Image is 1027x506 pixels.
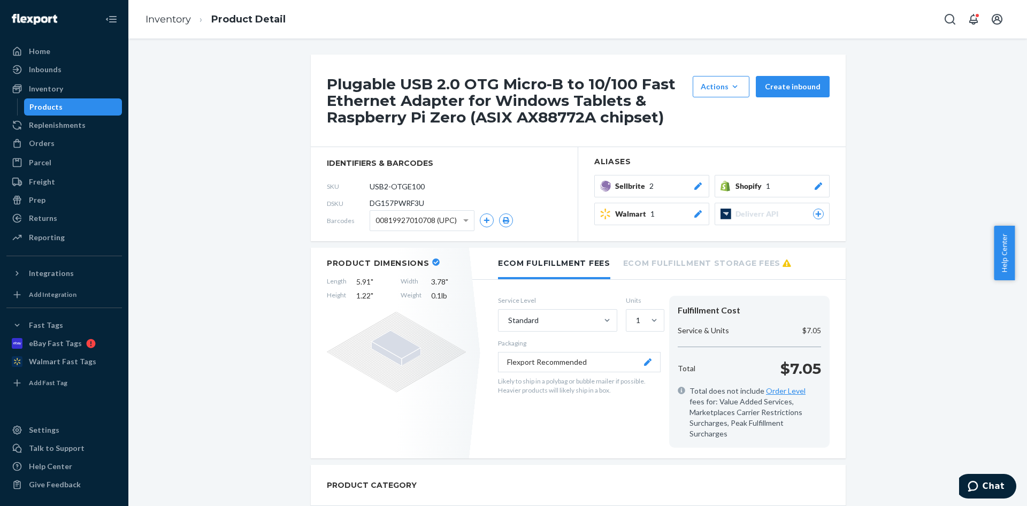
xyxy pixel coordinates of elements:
[6,173,122,190] a: Freight
[29,177,55,187] div: Freight
[29,102,63,112] div: Products
[6,476,122,493] button: Give Feedback
[29,195,45,205] div: Prep
[6,191,122,209] a: Prep
[6,117,122,134] a: Replenishments
[371,277,373,286] span: "
[431,277,466,287] span: 3.78
[701,81,741,92] div: Actions
[29,213,57,224] div: Returns
[6,210,122,227] a: Returns
[145,13,191,25] a: Inventory
[715,203,830,225] button: Deliverr API
[756,76,830,97] button: Create inbound
[6,229,122,246] a: Reporting
[29,378,67,387] div: Add Fast Tag
[802,325,821,336] p: $7.05
[29,268,74,279] div: Integrations
[29,64,62,75] div: Inbounds
[507,315,508,326] input: Standard
[327,277,347,287] span: Length
[508,315,539,326] div: Standard
[498,377,661,395] p: Likely to ship in a polybag or bubble mailer if possible. Heavier products will likely ship in a ...
[6,374,122,392] a: Add Fast Tag
[137,4,294,35] ol: breadcrumbs
[29,138,55,149] div: Orders
[327,76,687,125] h1: Plugable USB 2.0 OTG Micro-B to 10/100 Fast Ethernet Adapter for Windows Tablets & Raspberry Pi Z...
[594,175,709,197] button: Sellbrite2
[29,320,63,331] div: Fast Tags
[401,290,421,301] span: Weight
[649,181,654,191] span: 2
[6,61,122,78] a: Inbounds
[29,479,81,490] div: Give Feedback
[615,209,650,219] span: Walmart
[594,158,830,166] h2: Aliases
[327,216,370,225] span: Barcodes
[29,232,65,243] div: Reporting
[29,356,96,367] div: Walmart Fast Tags
[375,211,457,229] span: 00819927010708 (UPC)
[446,277,448,286] span: "
[766,386,806,395] a: Order Level
[650,209,655,219] span: 1
[29,157,51,168] div: Parcel
[498,352,661,372] button: Flexport Recommended
[498,248,610,279] li: Ecom Fulfillment Fees
[327,290,347,301] span: Height
[959,474,1016,501] iframe: Opens a widget where you can chat to one of our agents
[594,203,709,225] button: Walmart1
[12,14,57,25] img: Flexport logo
[29,83,63,94] div: Inventory
[371,291,373,300] span: "
[678,304,821,317] div: Fulfillment Cost
[939,9,961,30] button: Open Search Box
[6,421,122,439] a: Settings
[101,9,122,30] button: Close Navigation
[498,296,617,305] label: Service Level
[6,353,122,370] a: Walmart Fast Tags
[29,290,76,299] div: Add Integration
[6,286,122,303] a: Add Integration
[29,120,86,131] div: Replenishments
[6,43,122,60] a: Home
[29,46,50,57] div: Home
[327,476,417,495] h2: PRODUCT CATEGORY
[766,181,770,191] span: 1
[735,209,783,219] span: Deliverr API
[29,425,59,435] div: Settings
[29,461,72,472] div: Help Center
[780,358,821,379] p: $7.05
[678,363,695,374] p: Total
[689,386,821,439] span: Total does not include fees for: Value Added Services, Marketplaces Carrier Restrictions Surcharg...
[327,258,430,268] h2: Product Dimensions
[498,339,661,348] p: Packaging
[626,296,661,305] label: Units
[635,315,636,326] input: 1
[29,338,82,349] div: eBay Fast Tags
[401,277,421,287] span: Width
[678,325,729,336] p: Service & Units
[370,198,424,209] span: DG157PWRF3U
[6,154,122,171] a: Parcel
[6,135,122,152] a: Orders
[24,98,122,116] a: Products
[615,181,649,191] span: Sellbrite
[623,248,791,277] li: Ecom Fulfillment Storage Fees
[986,9,1008,30] button: Open account menu
[963,9,984,30] button: Open notifications
[636,315,640,326] div: 1
[735,181,766,191] span: Shopify
[6,265,122,282] button: Integrations
[6,317,122,334] button: Fast Tags
[431,290,466,301] span: 0.1 lb
[327,182,370,191] span: SKU
[6,80,122,97] a: Inventory
[211,13,286,25] a: Product Detail
[6,458,122,475] a: Help Center
[356,290,391,301] span: 1.22
[994,226,1015,280] button: Help Center
[327,158,562,168] span: identifiers & barcodes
